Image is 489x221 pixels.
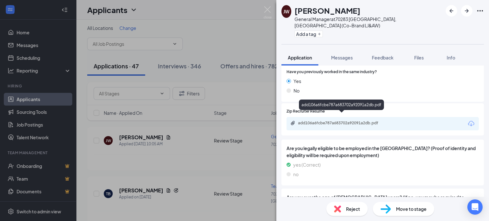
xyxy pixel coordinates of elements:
svg: Plus [317,32,321,36]
div: General Manager at 70283 [GEOGRAPHIC_DATA], [GEOGRAPHIC_DATA] (Co-Brand LJ&AW) [294,16,443,29]
svg: ArrowLeftNew [448,7,455,15]
a: Paperclipadd106a6fcbe787a683702a92091a2db.pdf [290,121,393,127]
svg: ArrowRight [463,7,471,15]
span: Are you over the age of [DEMOGRAPHIC_DATA] years? (If no, you may be required to provide authoriz... [287,194,479,208]
span: Zip Recruiter Resume [287,108,325,114]
span: Are you legally eligible to be employed in the [GEOGRAPHIC_DATA]? (Proof of identity and eligibil... [287,145,479,159]
svg: Download [467,120,475,128]
span: yes (Correct) [293,161,321,168]
div: JW [283,8,289,15]
span: Messages [331,55,353,60]
span: Info [447,55,455,60]
h1: [PERSON_NAME] [294,5,360,16]
svg: Ellipses [476,7,484,15]
svg: Paperclip [290,121,295,126]
span: no [293,171,299,178]
span: Reject [346,205,360,212]
div: add106a6fcbe787a683702a92091a2db.pdf [299,100,384,110]
span: Feedback [372,55,393,60]
span: Move to stage [396,205,427,212]
button: ArrowLeftNew [446,5,457,17]
span: Yes [294,78,301,85]
button: ArrowRight [461,5,472,17]
span: Application [288,55,312,60]
div: Open Intercom Messenger [467,199,483,215]
span: No [294,87,300,94]
div: add106a6fcbe787a683702a92091a2db.pdf [298,121,387,126]
button: PlusAdd a tag [294,31,323,37]
span: Have you previously worked in the same industry? [287,69,377,75]
span: Files [414,55,424,60]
